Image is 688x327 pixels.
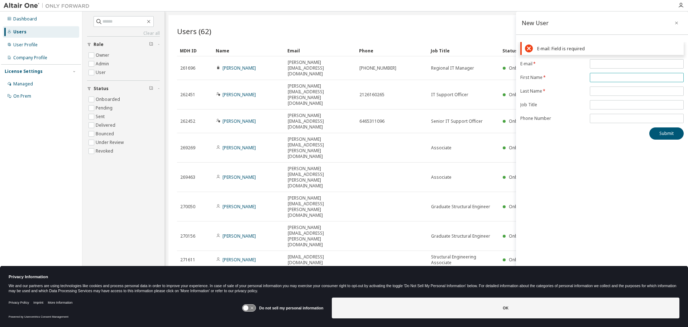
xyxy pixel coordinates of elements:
div: E-mail: Field is required [537,46,680,51]
span: Onboarded [509,118,533,124]
a: [PERSON_NAME] [223,118,256,124]
a: [PERSON_NAME] [223,145,256,151]
img: Altair One [4,2,93,9]
span: Onboarded [509,233,533,239]
span: Structural Engineering Associate [431,254,496,266]
span: 6465311096 [359,118,384,124]
span: Clear filter [149,42,153,47]
label: Onboarded [96,95,121,104]
a: [PERSON_NAME] [223,92,256,98]
span: Onboarded [509,92,533,98]
label: Bounced [96,130,115,138]
span: Associate [431,145,451,151]
a: Clear all [87,31,160,36]
span: Graduate Structural Engineer [431,204,490,210]
div: Dashboard [13,16,37,22]
label: First Name [520,75,586,80]
div: Name [216,45,282,56]
span: 270050 [180,204,195,210]
span: Users (62) [177,26,211,36]
span: Onboarded [509,174,533,180]
div: New User [522,20,549,26]
span: [PERSON_NAME][EMAIL_ADDRESS][PERSON_NAME][DOMAIN_NAME] [288,195,353,218]
label: Pending [96,104,114,112]
span: [EMAIL_ADDRESS][DOMAIN_NAME] [288,254,353,266]
div: MDH ID [180,45,210,56]
span: 270156 [180,233,195,239]
span: [PERSON_NAME][EMAIL_ADDRESS][DOMAIN_NAME] [288,113,353,130]
div: Email [287,45,353,56]
label: Owner [96,51,111,60]
a: [PERSON_NAME] [223,233,256,239]
span: Role [94,42,104,47]
label: Last Name [520,88,586,94]
label: User [96,68,107,77]
span: Regional IT Manager [431,65,474,71]
button: Status [87,81,160,97]
span: [PERSON_NAME][EMAIL_ADDRESS][PERSON_NAME][DOMAIN_NAME] [288,136,353,159]
label: Delivered [96,121,117,130]
label: Admin [96,60,110,68]
span: Associate [431,174,451,180]
span: IT Support Officer [431,92,468,98]
span: Onboarded [509,204,533,210]
div: User Profile [13,42,38,48]
div: Managed [13,81,33,87]
label: Revoked [96,147,115,155]
span: 269463 [180,174,195,180]
span: Graduate Structural Engineer [431,233,490,239]
span: Status [94,86,109,92]
span: [PHONE_NUMBER] [359,65,396,71]
span: Clear filter [149,86,153,92]
div: Company Profile [13,55,47,61]
span: 271611 [180,257,195,263]
span: Senior IT Support Officer [431,118,483,124]
a: [PERSON_NAME] [223,257,256,263]
label: E-mail [520,61,586,67]
span: 269269 [180,145,195,151]
div: On Prem [13,93,31,99]
div: Users [13,29,27,35]
span: 261696 [180,65,195,71]
span: Onboarded [509,65,533,71]
span: 262452 [180,118,195,124]
a: [PERSON_NAME] [223,204,256,210]
div: Job Title [431,45,497,56]
span: 2126160265 [359,92,384,98]
span: 262451 [180,92,195,98]
span: Onboarded [509,257,533,263]
label: Under Review [96,138,125,147]
div: License Settings [5,69,43,74]
a: [PERSON_NAME] [223,65,256,71]
span: [PERSON_NAME][EMAIL_ADDRESS][PERSON_NAME][DOMAIN_NAME] [288,83,353,106]
span: [PERSON_NAME][EMAIL_ADDRESS][DOMAIN_NAME] [288,60,353,77]
div: Phone [359,45,425,56]
label: Job Title [520,102,586,108]
label: Phone Number [520,116,586,121]
button: Submit [649,127,684,140]
button: Role [87,37,160,52]
label: Sent [96,112,106,121]
div: Status [502,45,639,56]
span: [PERSON_NAME][EMAIL_ADDRESS][PERSON_NAME][DOMAIN_NAME] [288,166,353,189]
a: [PERSON_NAME] [223,174,256,180]
span: Onboarded [509,145,533,151]
span: [PERSON_NAME][EMAIL_ADDRESS][PERSON_NAME][DOMAIN_NAME] [288,225,353,248]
